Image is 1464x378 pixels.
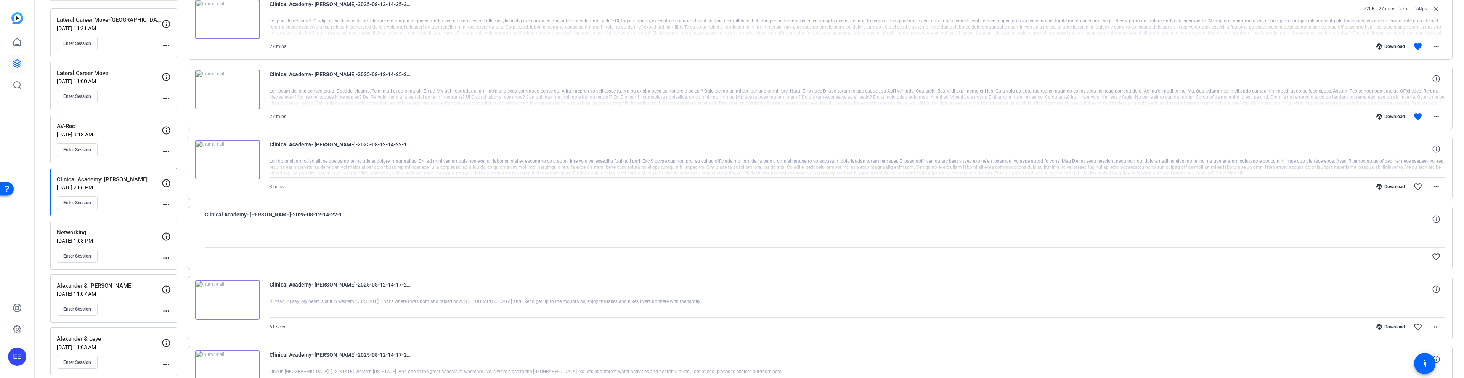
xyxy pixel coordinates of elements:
[270,324,285,330] span: 51 secs
[57,131,162,138] p: [DATE] 9:18 AM
[270,350,411,368] span: Clinical Academy- [PERSON_NAME]-2025-08-12-14-17-25-360-0
[1415,6,1427,12] span: 24fps
[162,360,171,369] mat-icon: more_horiz
[1432,4,1441,14] mat-icon: close
[162,41,171,50] mat-icon: more_horiz
[57,122,162,131] p: AV-Rec
[162,253,171,263] mat-icon: more_horiz
[270,44,286,49] span: 27 mins
[57,196,98,209] button: Enter Session
[57,238,162,244] p: [DATE] 1:08 PM
[57,184,162,191] p: [DATE] 2:06 PM
[57,37,98,50] button: Enter Session
[57,335,162,343] p: Alexander & Leye
[57,78,162,84] p: [DATE] 11:00 AM
[1372,43,1409,50] div: Download
[1420,359,1429,368] mat-icon: accessibility
[1379,6,1395,12] span: 27 mins
[57,25,162,31] p: [DATE] 11:21 AM
[63,93,91,99] span: Enter Session
[11,12,23,24] img: blue-gradient.svg
[57,282,162,290] p: Alexander & [PERSON_NAME]
[57,90,98,103] button: Enter Session
[195,280,260,320] img: thumb-nail
[57,143,98,156] button: Enter Session
[1399,6,1411,12] span: 27mb
[1432,322,1441,332] mat-icon: more_horiz
[1432,252,1441,261] mat-icon: favorite_border
[63,40,91,46] span: Enter Session
[1432,42,1441,51] mat-icon: more_horiz
[205,210,346,228] span: Clinical Academy- [PERSON_NAME]-2025-08-12-14-22-12-617-0
[195,70,260,109] img: thumb-nail
[1432,182,1441,191] mat-icon: more_horiz
[57,291,162,297] p: [DATE] 11:07 AM
[63,306,91,312] span: Enter Session
[1364,6,1375,12] span: 720P
[1372,114,1409,120] div: Download
[1413,322,1422,332] mat-icon: favorite_border
[57,250,98,263] button: Enter Session
[162,94,171,103] mat-icon: more_horiz
[57,356,98,369] button: Enter Session
[57,344,162,350] p: [DATE] 11:03 AM
[1413,182,1422,191] mat-icon: favorite_border
[1432,112,1441,121] mat-icon: more_horiz
[270,184,284,189] span: 3 mins
[270,140,411,158] span: Clinical Academy- [PERSON_NAME]-2025-08-12-14-22-12-617-1
[57,303,98,316] button: Enter Session
[8,348,26,366] div: EE
[63,200,91,206] span: Enter Session
[63,253,91,259] span: Enter Session
[162,306,171,316] mat-icon: more_horiz
[195,140,260,179] img: thumb-nail
[162,200,171,209] mat-icon: more_horiz
[1372,324,1409,330] div: Download
[1413,112,1422,121] mat-icon: favorite
[57,16,162,24] p: Lateral Career Move-[GEOGRAPHIC_DATA]
[270,280,411,298] span: Clinical Academy- [PERSON_NAME]-2025-08-12-14-17-25-360-1
[57,69,162,78] p: Lateral Career Move
[63,359,91,365] span: Enter Session
[57,228,162,237] p: Networking
[1372,184,1409,190] div: Download
[1413,42,1422,51] mat-icon: favorite
[162,147,171,156] mat-icon: more_horiz
[57,175,162,184] p: Clinical Academy: [PERSON_NAME]
[270,70,411,88] span: Clinical Academy- [PERSON_NAME]-2025-08-12-14-25-28-566-0
[270,114,286,119] span: 27 mins
[63,147,91,153] span: Enter Session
